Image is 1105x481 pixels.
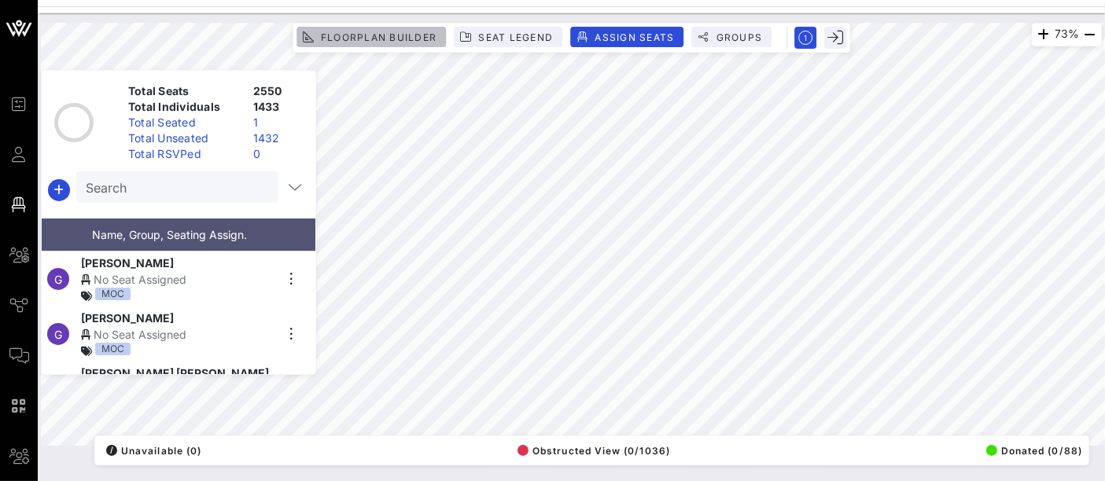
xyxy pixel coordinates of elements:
[95,343,131,355] div: MOC
[982,439,1082,461] button: Donated (0/88)
[247,146,309,162] div: 0
[594,31,674,43] span: Assign Seats
[54,273,62,286] span: G
[101,439,201,461] button: /Unavailable (0)
[691,27,772,47] button: Groups
[570,27,683,47] button: Assign Seats
[92,228,247,241] span: Name, Group, Seating Assign.
[297,27,446,47] button: Floorplan Builder
[247,99,309,115] div: 1433
[247,115,309,130] div: 1
[54,328,62,341] span: G
[715,31,762,43] span: Groups
[122,83,247,99] div: Total Seats
[81,365,269,381] span: [PERSON_NAME] [PERSON_NAME]
[106,445,201,457] span: Unavailable (0)
[454,27,562,47] button: Seat Legend
[122,99,247,115] div: Total Individuals
[81,271,274,288] div: No Seat Assigned
[247,83,309,99] div: 2550
[122,115,247,130] div: Total Seated
[247,130,309,146] div: 1432
[986,445,1082,457] span: Donated (0/88)
[477,31,553,43] span: Seat Legend
[81,310,174,326] span: [PERSON_NAME]
[122,146,247,162] div: Total RSVPed
[122,130,247,146] div: Total Unseated
[1032,23,1102,46] div: 73%
[513,439,670,461] button: Obstructed View (0/1036)
[81,255,174,271] span: [PERSON_NAME]
[81,326,274,343] div: No Seat Assigned
[106,445,117,456] div: /
[95,288,131,300] div: MOC
[518,445,670,457] span: Obstructed View (0/1036)
[320,31,436,43] span: Floorplan Builder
